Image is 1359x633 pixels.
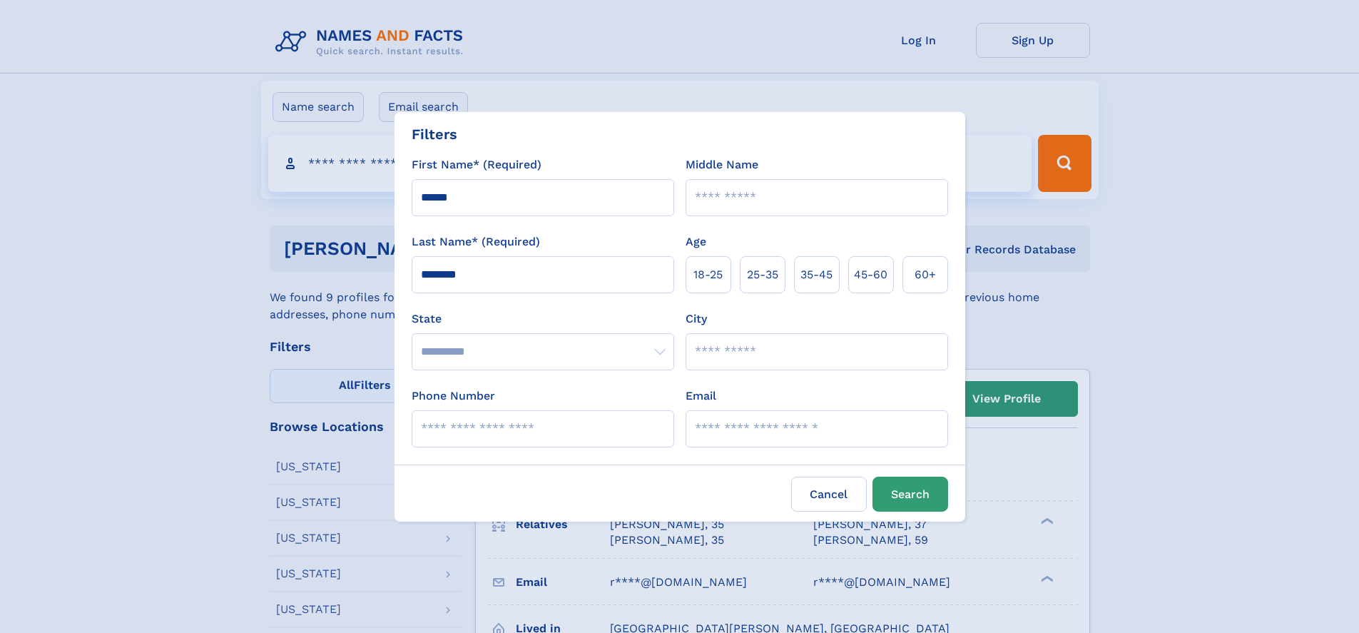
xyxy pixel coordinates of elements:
button: Search [872,477,948,512]
label: Middle Name [686,156,758,173]
span: 35‑45 [800,266,833,283]
span: 18‑25 [693,266,723,283]
label: State [412,310,674,328]
span: 45‑60 [854,266,887,283]
label: Age [686,233,706,250]
div: Filters [412,123,457,145]
span: 25‑35 [747,266,778,283]
label: City [686,310,707,328]
label: Cancel [791,477,867,512]
label: Email [686,388,716,405]
span: 60+ [915,266,936,283]
label: First Name* (Required) [412,156,541,173]
label: Last Name* (Required) [412,233,540,250]
label: Phone Number [412,388,495,405]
